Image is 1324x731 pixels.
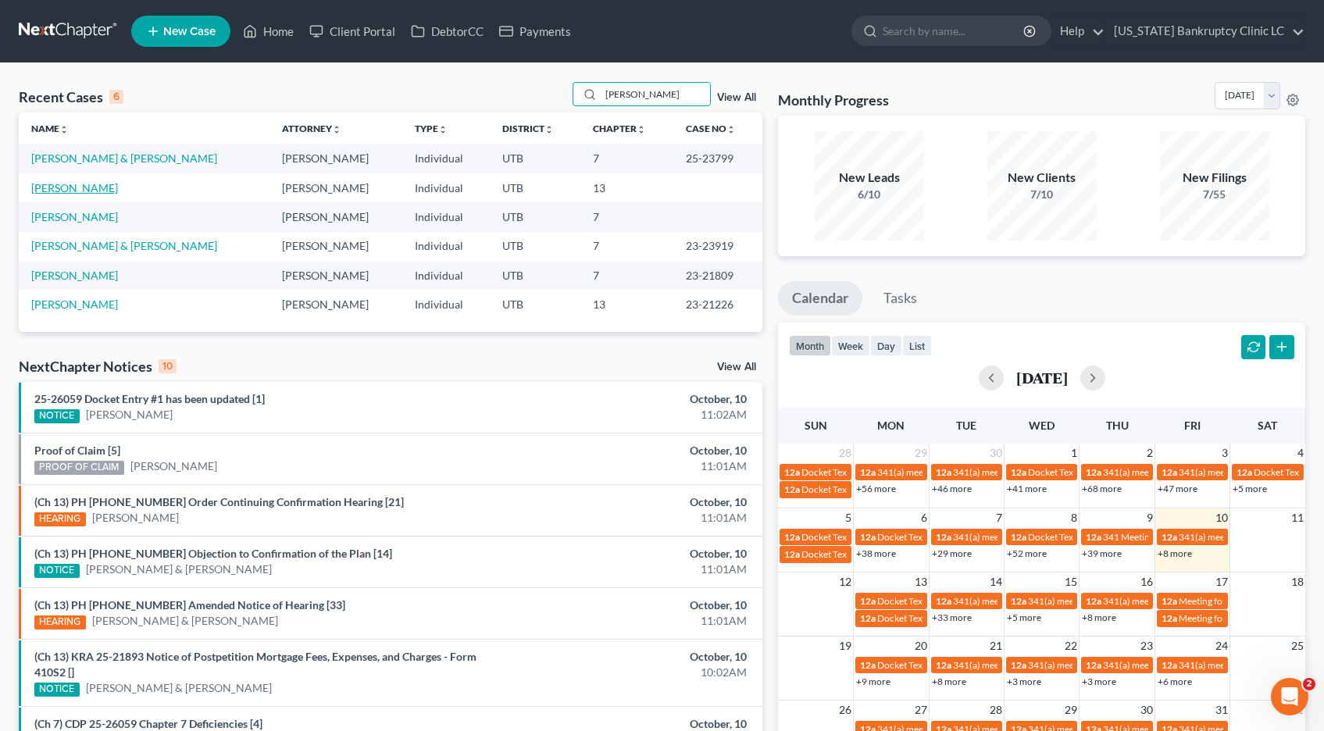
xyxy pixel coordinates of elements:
td: UTB [490,202,581,231]
button: month [789,335,831,356]
td: Individual [402,290,490,319]
a: Payments [491,17,579,45]
a: Proof of Claim [5] [34,444,120,457]
span: 12 [837,572,853,591]
div: 11:01AM [520,510,748,526]
span: 8 [1069,508,1079,527]
button: day [870,335,902,356]
span: 12a [1162,466,1177,478]
div: October, 10 [520,649,748,665]
span: Thu [1106,419,1129,432]
span: 4 [1296,444,1305,462]
span: 12a [784,466,800,478]
a: [PERSON_NAME] [130,458,217,474]
div: HEARING [34,615,86,629]
td: 7 [580,232,673,261]
div: Recent Cases [19,87,123,106]
h2: [DATE] [1016,369,1068,386]
a: [PERSON_NAME] & [PERSON_NAME] [92,613,278,629]
span: 14 [988,572,1004,591]
a: +8 more [1158,547,1192,559]
td: UTB [490,232,581,261]
span: 12a [1086,531,1101,543]
span: Docket Text: for [PERSON_NAME] & [PERSON_NAME] [801,548,1024,560]
i: unfold_more [544,125,554,134]
a: +56 more [856,483,896,494]
td: 7 [580,261,673,290]
a: Help [1052,17,1105,45]
span: 12a [1237,466,1252,478]
span: 12a [1086,595,1101,607]
span: 12a [860,659,876,671]
span: 15 [1063,572,1079,591]
a: +5 more [1007,612,1041,623]
span: 341(a) meeting for [PERSON_NAME] [1028,659,1179,671]
span: 28 [837,444,853,462]
a: Calendar [778,281,862,316]
span: 341(a) meeting for [PERSON_NAME] & [PERSON_NAME] [953,659,1187,671]
span: Sat [1258,419,1277,432]
div: New Leads [815,169,924,187]
a: Nameunfold_more [31,123,69,134]
td: Individual [402,261,490,290]
span: 28 [988,701,1004,719]
td: [PERSON_NAME] [269,290,402,319]
a: [PERSON_NAME] [31,181,118,194]
button: list [902,335,932,356]
div: 10 [159,359,177,373]
a: DebtorCC [403,17,491,45]
span: 12a [1011,466,1026,478]
span: 12a [860,595,876,607]
a: +5 more [1233,483,1267,494]
span: 12a [1011,659,1026,671]
td: [PERSON_NAME] [269,232,402,261]
div: 11:01AM [520,458,748,474]
a: +3 more [1082,676,1116,687]
span: 341(a) meeting for [PERSON_NAME] [1028,595,1179,607]
a: View All [717,362,756,373]
a: [PERSON_NAME] [31,298,118,311]
td: Individual [402,173,490,202]
div: 10:02AM [520,665,748,680]
span: 12a [860,612,876,624]
span: Docket Text: for [PERSON_NAME] [801,483,941,495]
a: Chapterunfold_more [593,123,646,134]
span: Wed [1029,419,1055,432]
button: week [831,335,870,356]
span: 12a [860,466,876,478]
a: Case Nounfold_more [686,123,736,134]
td: 23-23919 [673,232,762,261]
span: Mon [877,419,905,432]
span: Docket Text: for [PERSON_NAME] [877,659,1017,671]
span: Sun [805,419,827,432]
span: 6 [919,508,929,527]
i: unfold_more [332,125,341,134]
span: 12a [1011,595,1026,607]
td: [PERSON_NAME] [269,173,402,202]
i: unfold_more [438,125,448,134]
a: Tasks [869,281,931,316]
span: 23 [1139,637,1154,655]
div: HEARING [34,512,86,526]
a: [PERSON_NAME] & [PERSON_NAME] [86,562,272,577]
iframe: Intercom live chat [1271,678,1308,715]
span: 12a [936,531,951,543]
a: 25-26059 Docket Entry #1 has been updated [1] [34,392,265,405]
a: +39 more [1082,547,1122,559]
td: 7 [580,144,673,173]
td: 25-23799 [673,144,762,173]
span: 22 [1063,637,1079,655]
span: 1 [1069,444,1079,462]
span: 341(a) meeting for [PERSON_NAME] [953,531,1104,543]
div: NOTICE [34,409,80,423]
span: 12a [1162,659,1177,671]
a: +41 more [1007,483,1047,494]
a: +52 more [1007,547,1047,559]
span: 2 [1303,678,1315,690]
i: unfold_more [637,125,646,134]
span: 12a [1011,531,1026,543]
td: 23-21809 [673,261,762,290]
div: 7/10 [987,187,1097,202]
span: 31 [1214,701,1229,719]
input: Search by name... [601,83,710,105]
